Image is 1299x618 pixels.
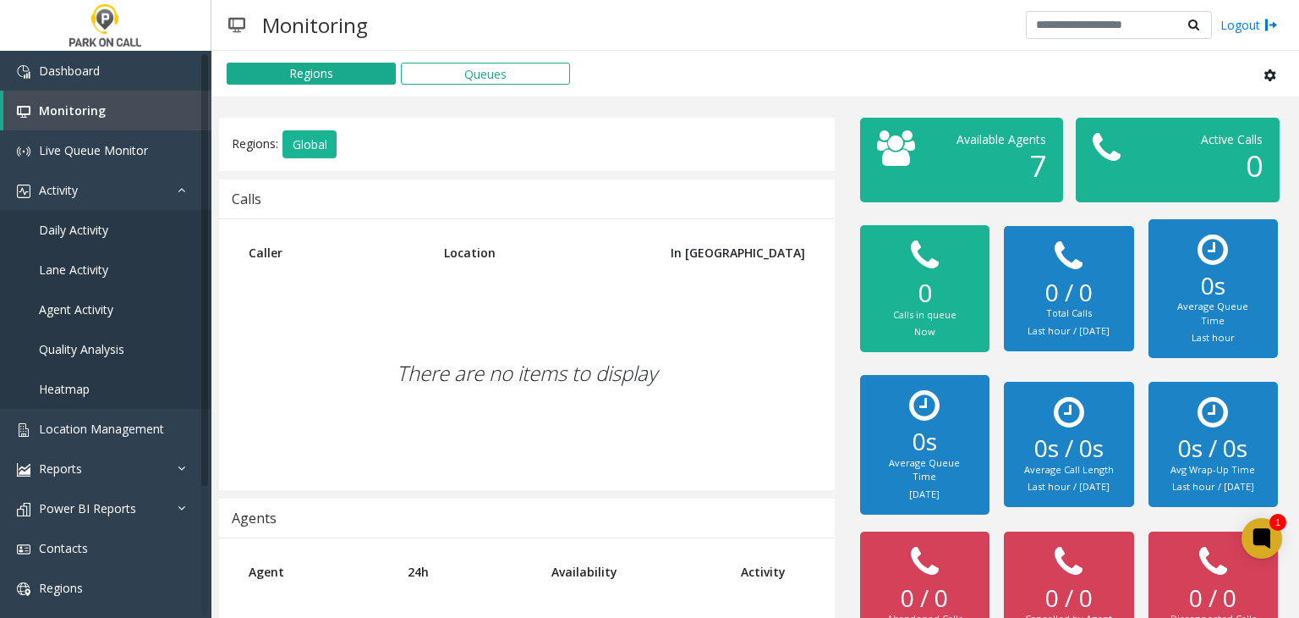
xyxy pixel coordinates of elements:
[401,63,570,85] button: Queues
[1021,306,1116,321] div: Total Calls
[39,222,108,238] span: Daily Activity
[539,551,728,593] th: Availability
[909,488,940,500] small: [DATE]
[877,278,973,308] h2: 0
[1028,480,1110,493] small: Last hour / [DATE]
[1264,16,1278,34] img: logout
[17,65,30,79] img: 'icon'
[1165,463,1261,477] div: Avg Wrap-Up Time
[1021,584,1116,613] h2: 0 / 0
[395,551,540,593] th: 24h
[1201,131,1263,147] span: Active Calls
[228,4,245,46] img: pageIcon
[39,421,164,437] span: Location Management
[227,63,396,85] button: Regions
[39,580,83,596] span: Regions
[39,262,108,278] span: Lane Activity
[431,232,644,273] th: Location
[254,4,376,46] h3: Monitoring
[236,273,818,473] div: There are no items to display
[1269,514,1286,531] div: 1
[914,325,935,338] small: Now
[39,381,90,397] span: Heatmap
[39,182,78,198] span: Activity
[232,507,277,529] div: Agents
[236,551,395,593] th: Agent
[232,188,261,210] div: Calls
[1172,480,1254,493] small: Last hour / [DATE]
[877,308,973,323] div: Calls in queue
[39,540,88,556] span: Contacts
[1021,463,1116,477] div: Average Call Length
[1028,324,1110,337] small: Last hour / [DATE]
[1192,331,1235,344] small: Last hour
[39,301,113,317] span: Agent Activity
[956,131,1046,147] span: Available Agents
[17,145,30,158] img: 'icon'
[1165,584,1261,613] h2: 0 / 0
[1165,300,1261,328] div: Average Queue Time
[877,584,973,613] h2: 0 / 0
[1021,279,1116,307] h2: 0 / 0
[17,463,30,477] img: 'icon'
[645,232,818,273] th: In [GEOGRAPHIC_DATA]
[17,185,30,198] img: 'icon'
[1220,16,1278,34] a: Logout
[1165,272,1261,301] h2: 0s
[39,142,148,158] span: Live Queue Monitor
[17,503,30,516] img: 'icon'
[1165,434,1261,463] h2: 0s / 0s
[1246,146,1263,185] span: 0
[728,551,818,593] th: Activity
[877,428,973,456] h2: 0s
[1021,434,1116,463] h2: 0s / 0s
[877,456,973,484] div: Average Queue Time
[17,582,30,596] img: 'icon'
[39,341,124,357] span: Quality Analysis
[39,102,106,119] span: Monitoring
[39,461,82,477] span: Reports
[1029,146,1046,185] span: 7
[3,91,211,130] a: Monitoring
[232,135,278,151] span: Regions:
[39,63,100,79] span: Dashboard
[17,423,30,437] img: 'icon'
[17,543,30,556] img: 'icon'
[39,500,136,516] span: Power BI Reports
[236,232,431,273] th: Caller
[282,130,337,159] button: Global
[17,105,30,119] img: 'icon'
